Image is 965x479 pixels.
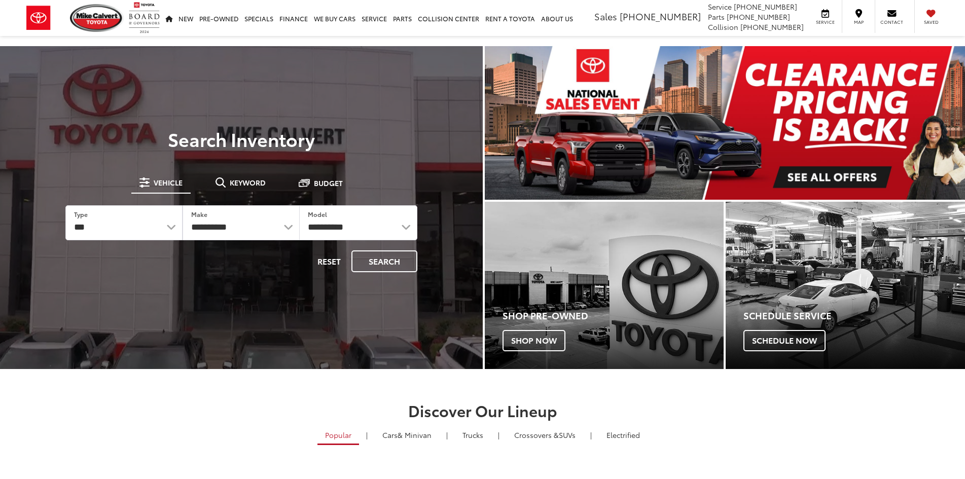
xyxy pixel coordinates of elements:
[514,430,559,440] span: Crossovers &
[314,179,343,187] span: Budget
[154,179,183,186] span: Vehicle
[351,250,417,272] button: Search
[880,19,903,25] span: Contact
[708,22,738,32] span: Collision
[191,210,207,218] label: Make
[375,426,439,444] a: Cars
[74,210,88,218] label: Type
[743,311,965,321] h4: Schedule Service
[485,202,724,369] div: Toyota
[814,19,837,25] span: Service
[495,430,502,440] li: |
[485,202,724,369] a: Shop Pre-Owned Shop Now
[364,430,370,440] li: |
[726,202,965,369] div: Toyota
[503,311,724,321] h4: Shop Pre-Owned
[708,12,725,22] span: Parts
[444,430,450,440] li: |
[317,426,359,445] a: Popular
[708,2,732,12] span: Service
[726,202,965,369] a: Schedule Service Schedule Now
[309,250,349,272] button: Reset
[125,402,840,419] h2: Discover Our Lineup
[70,4,124,32] img: Mike Calvert Toyota
[308,210,327,218] label: Model
[727,12,790,22] span: [PHONE_NUMBER]
[599,426,648,444] a: Electrified
[743,330,826,351] span: Schedule Now
[507,426,583,444] a: SUVs
[734,2,797,12] span: [PHONE_NUMBER]
[847,19,870,25] span: Map
[398,430,432,440] span: & Minivan
[455,426,491,444] a: Trucks
[594,10,617,23] span: Sales
[920,19,942,25] span: Saved
[230,179,266,186] span: Keyword
[43,129,440,149] h3: Search Inventory
[620,10,701,23] span: [PHONE_NUMBER]
[503,330,565,351] span: Shop Now
[740,22,804,32] span: [PHONE_NUMBER]
[588,430,594,440] li: |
